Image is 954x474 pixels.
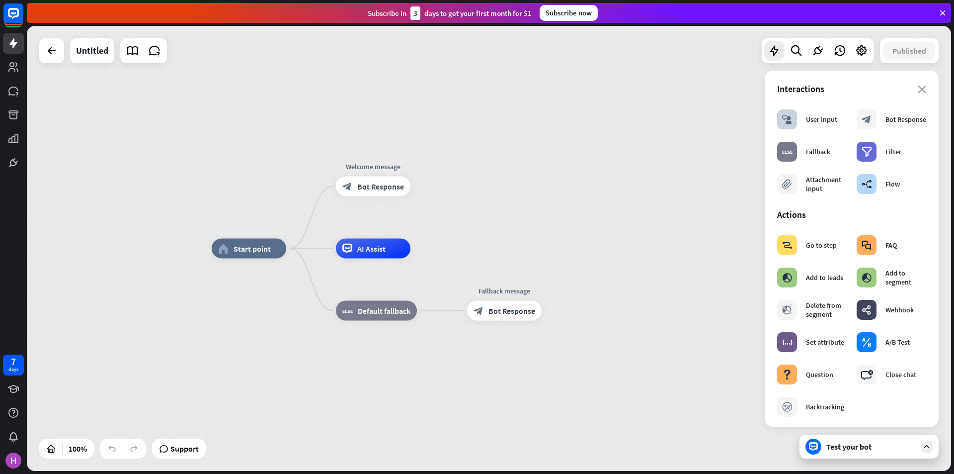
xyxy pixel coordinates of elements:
div: Subscribe now [540,5,598,21]
div: FAQ [885,241,897,250]
i: block_backtracking [782,402,793,412]
i: block_bot_response [474,306,483,316]
i: block_goto [782,240,793,250]
button: Open LiveChat chat widget [8,4,38,34]
div: Add to segment [885,269,926,286]
div: days [8,366,18,373]
i: block_question [782,370,792,379]
i: block_set_attribute [782,337,793,347]
div: Go to step [806,241,837,250]
div: Backtracking [806,402,844,411]
i: block_fallback [342,306,353,316]
a: 7 days [3,355,24,376]
div: Interactions [777,83,926,95]
i: block_bot_response [342,182,352,191]
i: webhooks [862,305,872,315]
div: Attachment input [806,175,847,193]
div: Bot Response [885,115,926,124]
i: block_ab_testing [862,337,872,347]
i: builder_tree [862,179,872,189]
div: 7 [11,357,16,366]
div: 100% [66,441,90,457]
span: Start point [234,244,271,254]
span: Support [170,441,199,457]
i: block_close_chat [861,370,873,379]
div: Welcome message [328,162,418,172]
span: Default fallback [358,306,410,316]
div: 3 [410,6,420,20]
div: User Input [806,115,837,124]
div: Actions [777,209,926,220]
i: filter [862,147,872,157]
div: Delete from segment [806,301,847,319]
button: Published [883,42,935,60]
span: Bot Response [357,182,404,191]
i: block_add_to_segment [862,273,872,283]
div: Close chat [885,370,916,379]
i: close [918,86,926,94]
i: block_attachment [782,179,792,189]
i: block_fallback [782,147,793,157]
i: block_user_input [782,114,792,124]
div: A/B Test [885,338,910,347]
span: AI Assist [357,244,386,254]
i: block_add_to_segment [782,273,792,283]
div: Webhook [885,305,914,314]
i: home_2 [218,244,229,254]
i: block_faq [862,240,872,250]
div: Flow [885,180,900,189]
i: block_bot_response [862,114,872,124]
div: Filter [885,147,901,156]
div: Question [806,370,833,379]
div: Add to leads [806,273,843,282]
span: Bot Response [488,306,535,316]
div: Fallback message [460,286,549,296]
div: Set attribute [806,338,844,347]
div: Untitled [76,38,108,63]
div: Subscribe in days to get your first month for $1 [368,6,532,20]
div: Test your bot [826,442,916,452]
i: block_delete_from_segment [782,305,792,315]
div: Fallback [806,147,830,156]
